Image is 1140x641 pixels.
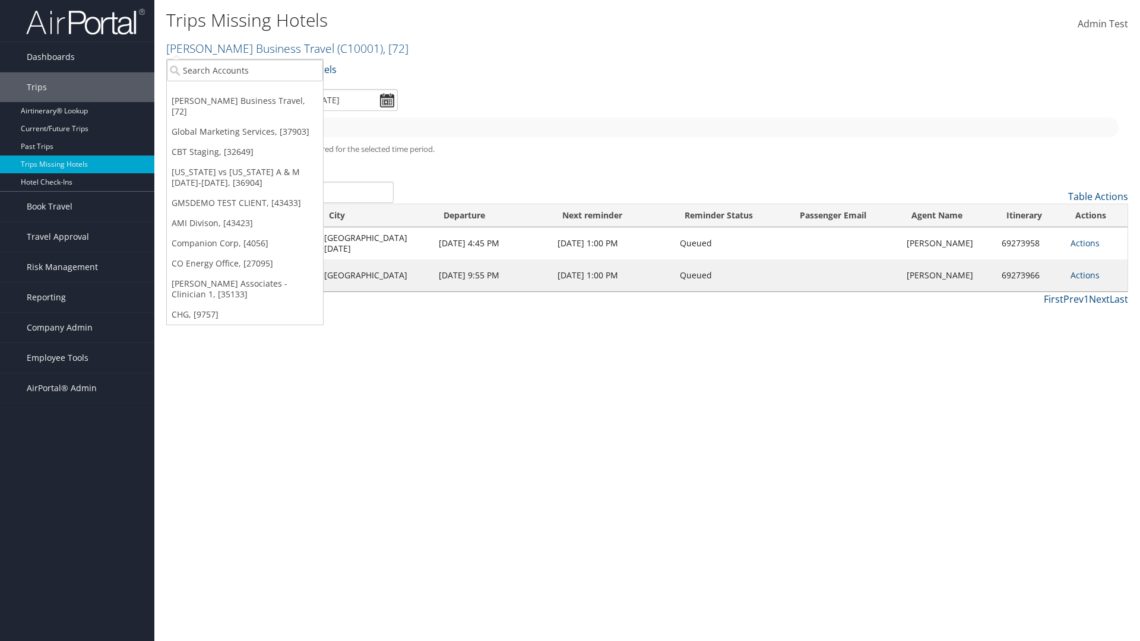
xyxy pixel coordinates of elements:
[433,227,551,259] td: [DATE] 4:45 PM
[167,59,323,81] input: Search Accounts
[901,259,996,291] td: [PERSON_NAME]
[674,227,788,259] td: Queued
[1068,190,1128,203] a: Table Actions
[175,144,1119,155] h5: * progress bar represents overnights covered for the selected time period.
[318,204,433,227] th: City: activate to sort column ascending
[27,343,88,373] span: Employee Tools
[167,233,323,253] a: Companion Corp, [4056]
[1089,293,1110,306] a: Next
[167,213,323,233] a: AMI Divison, [43423]
[901,227,996,259] td: [PERSON_NAME]
[552,204,674,227] th: Next reminder
[789,204,901,227] th: Passenger Email: activate to sort column ascending
[166,8,807,33] h1: Trips Missing Hotels
[167,142,323,162] a: CBT Staging, [32649]
[383,40,408,56] span: , [ 72 ]
[167,193,323,213] a: GMSDEMO TEST CLIENT, [43433]
[1078,17,1128,30] span: Admin Test
[167,253,323,274] a: CO Energy Office, [27095]
[901,204,996,227] th: Agent Name
[167,162,323,193] a: [US_STATE] vs [US_STATE] A & M [DATE]-[DATE], [36904]
[996,259,1065,291] td: 69273966
[27,373,97,403] span: AirPortal® Admin
[337,40,383,56] span: ( C10001 )
[318,227,433,259] td: [GEOGRAPHIC_DATA][DATE]
[166,40,408,56] a: [PERSON_NAME] Business Travel
[27,42,75,72] span: Dashboards
[552,259,674,291] td: [DATE] 1:00 PM
[996,204,1065,227] th: Itinerary
[167,122,323,142] a: Global Marketing Services, [37903]
[1071,269,1100,281] a: Actions
[996,227,1065,259] td: 69273958
[166,62,807,78] p: Filter:
[26,8,145,36] img: airportal-logo.png
[1063,293,1084,306] a: Prev
[27,283,66,312] span: Reporting
[1065,204,1128,227] th: Actions
[433,204,551,227] th: Departure: activate to sort column ascending
[27,313,93,342] span: Company Admin
[674,204,788,227] th: Reminder Status
[674,259,788,291] td: Queued
[1044,293,1063,306] a: First
[167,91,323,122] a: [PERSON_NAME] Business Travel, [72]
[27,192,72,221] span: Book Travel
[1084,293,1089,306] a: 1
[1071,237,1100,249] a: Actions
[27,222,89,252] span: Travel Approval
[167,304,323,325] a: CHG, [9757]
[433,259,551,291] td: [DATE] 9:55 PM
[273,89,398,111] input: [DATE] - [DATE]
[167,274,323,304] a: [PERSON_NAME] Associates - Clinician 1, [35133]
[1078,6,1128,43] a: Admin Test
[1110,293,1128,306] a: Last
[318,259,433,291] td: [GEOGRAPHIC_DATA]
[27,72,47,102] span: Trips
[552,227,674,259] td: [DATE] 1:00 PM
[27,252,98,282] span: Risk Management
